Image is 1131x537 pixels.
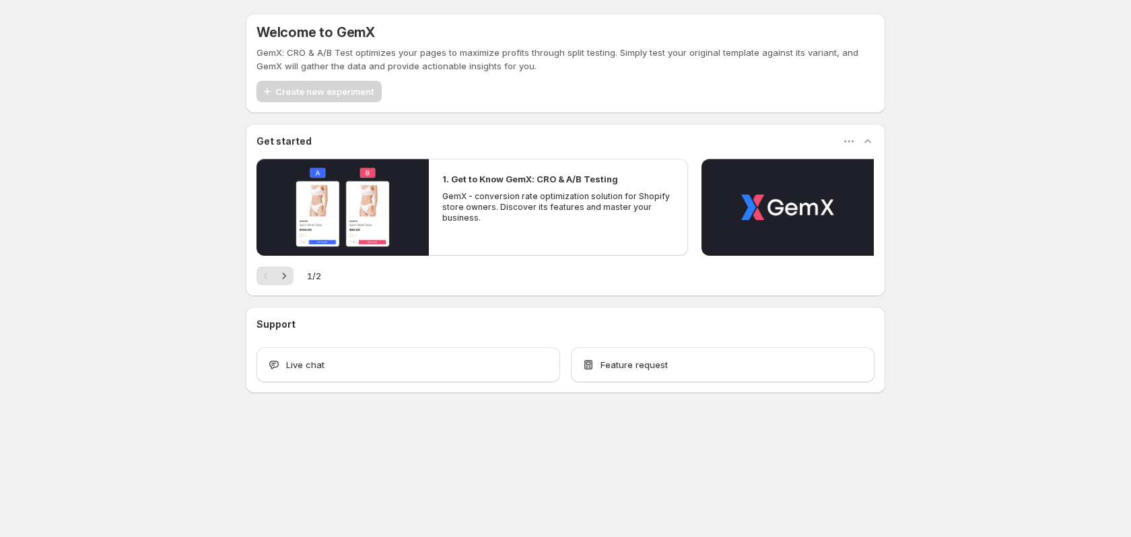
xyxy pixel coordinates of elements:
h5: Welcome to GemX [256,24,375,40]
span: Feature request [601,358,668,371]
nav: Pagination [256,266,294,285]
h3: Support [256,318,296,331]
h3: Get started [256,135,312,148]
span: Live chat [286,358,324,371]
button: Play video [701,159,874,256]
h2: 1. Get to Know GemX: CRO & A/B Testing [442,172,618,186]
button: Next [275,266,294,285]
span: 1 / 2 [307,269,321,283]
p: GemX - conversion rate optimization solution for Shopify store owners. Discover its features and ... [442,191,674,223]
p: GemX: CRO & A/B Test optimizes your pages to maximize profits through split testing. Simply test ... [256,46,875,73]
button: Play video [256,159,429,256]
